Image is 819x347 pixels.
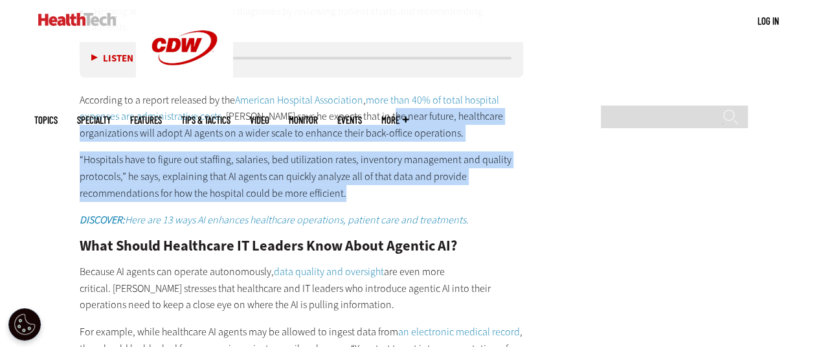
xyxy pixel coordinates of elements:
[8,308,41,341] div: Cookie Settings
[181,115,230,125] a: Tips & Tactics
[381,115,409,125] span: More
[77,115,111,125] span: Specialty
[250,115,269,125] a: Video
[80,151,524,201] p: “Hospitals have to figure out staffing, salaries, bed utilization rates, inventory management and...
[274,265,384,278] a: data quality and oversight
[337,115,362,125] a: Events
[80,213,469,227] a: DISCOVER:Here are 13 ways AI enhances healthcare operations, patient care and treatments.
[34,115,58,125] span: Topics
[136,85,233,99] a: CDW
[757,15,779,27] a: Log in
[8,308,41,341] button: Open Preferences
[38,13,117,26] img: Home
[80,263,524,313] p: Because AI agents can operate autonomously, are even more critical. [PERSON_NAME] stresses that h...
[80,213,469,227] em: Here are 13 ways AI enhances healthcare operations, patient care and treatments.
[757,14,779,28] div: User menu
[80,213,125,227] strong: DISCOVER:
[398,325,520,339] a: an electronic medical record
[80,239,524,253] h2: What Should Healthcare IT Leaders Know About Agentic AI?
[130,115,162,125] a: Features
[289,115,318,125] a: MonITor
